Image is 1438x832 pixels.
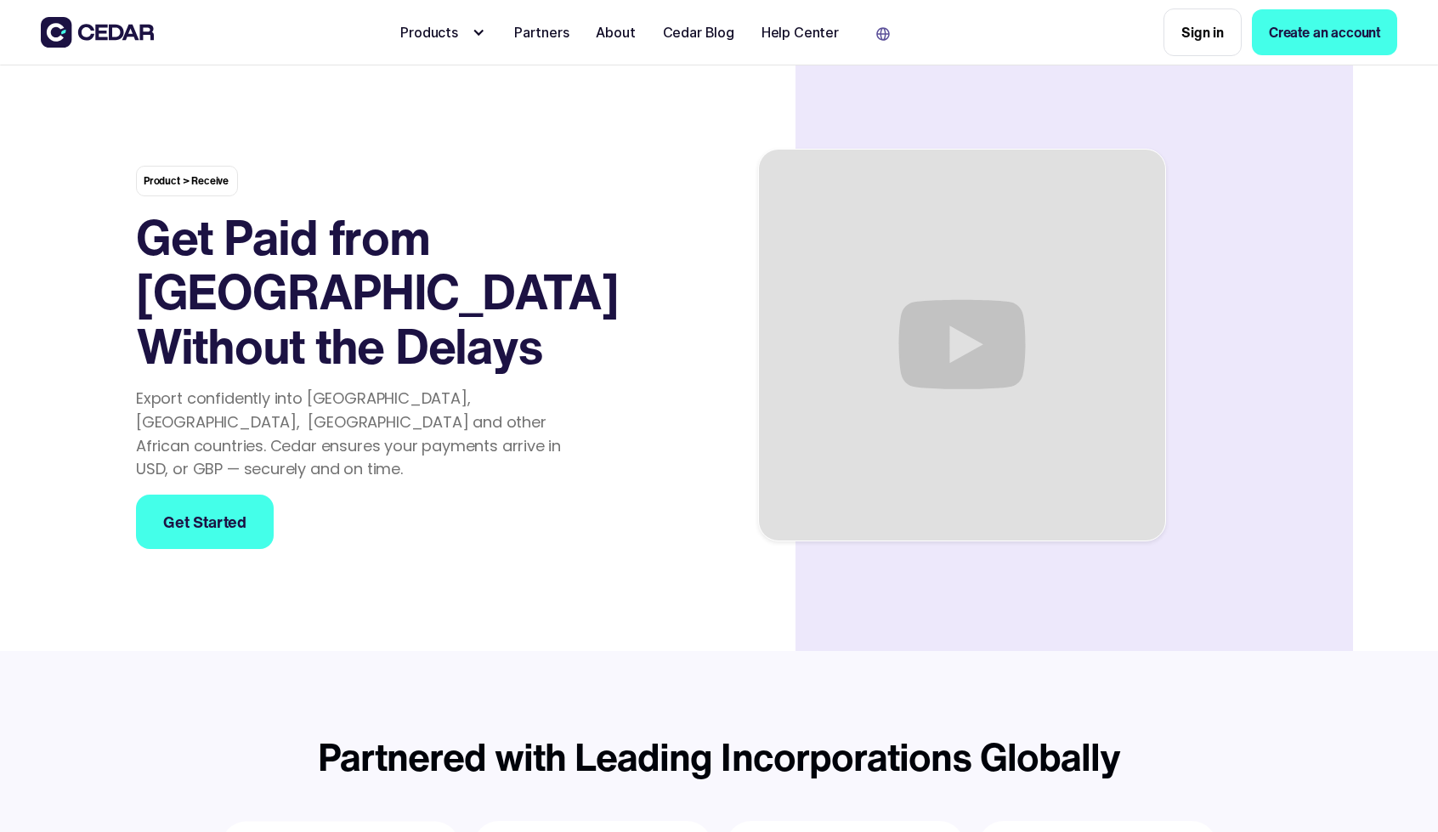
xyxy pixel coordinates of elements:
div: Export confidently into [GEOGRAPHIC_DATA], [GEOGRAPHIC_DATA], [GEOGRAPHIC_DATA] and other African... [136,387,593,482]
a: Get Started [136,495,274,549]
a: Help Center [755,14,846,51]
div: Partners [514,22,569,42]
div: Products [400,22,467,42]
img: world icon [876,27,890,41]
a: Create an account [1252,9,1397,55]
div: Cedar Blog [663,22,734,42]
div: Products [393,15,494,49]
div: About [596,22,635,42]
strong: Get Paid from [GEOGRAPHIC_DATA] Without the Delays [136,201,619,382]
a: Partners [507,14,576,51]
a: About [589,14,642,51]
div: Sign in [1181,22,1224,42]
a: Cedar Blog [656,14,741,51]
strong: Partnered with Leading Incorporations Globally [318,728,1119,784]
a: Sign in [1163,8,1242,56]
div: Help Center [761,22,839,42]
div: Product > Receive [136,166,238,196]
iframe: Introducing Our Receive Feature | Collecting payments from Africa has never been easier. [759,150,1165,541]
